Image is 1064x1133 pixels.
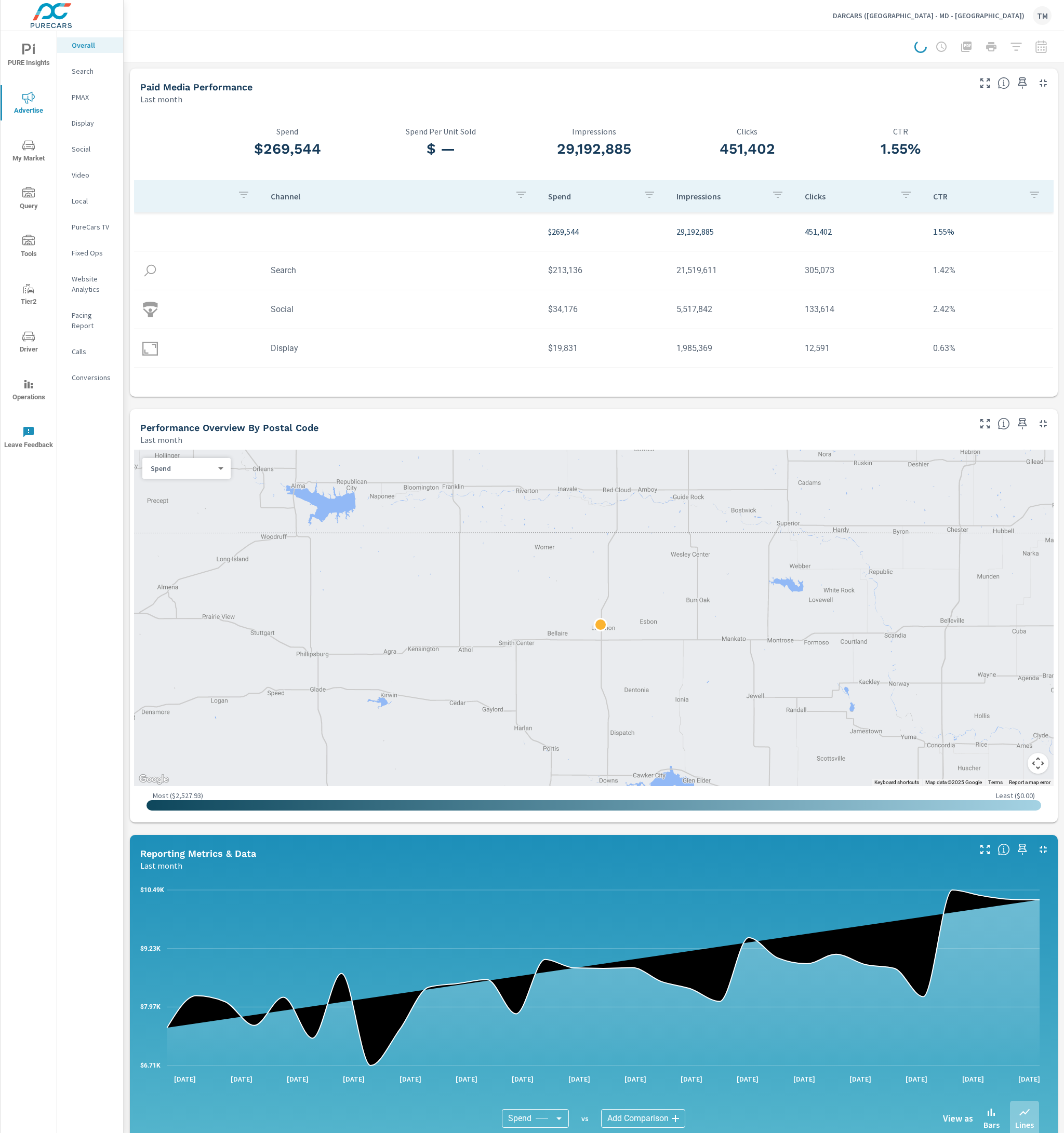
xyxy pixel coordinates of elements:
[729,1074,766,1084] p: [DATE]
[140,886,164,894] text: $10.49K
[57,37,123,53] div: Overall
[4,139,54,165] span: My Market
[72,144,115,154] p: Social
[140,82,252,92] h5: Paid Media Performance
[271,191,507,201] p: Channel
[140,945,161,952] text: $9.23K
[824,140,977,158] h3: 1.55%
[796,257,925,284] td: 305,073
[955,1074,991,1084] p: [DATE]
[996,791,1035,800] p: Least ( $0.00 )
[796,335,925,361] td: 12,591
[898,1074,935,1084] p: [DATE]
[280,1074,316,1084] p: [DATE]
[140,859,182,872] p: Last month
[601,1109,685,1128] div: Add Comparison
[72,92,115,102] p: PMAX
[72,372,115,383] p: Conversions
[1035,75,1052,91] button: Minimize Widget
[72,222,115,232] p: PureCars TV
[668,257,796,284] td: 21,519,611
[925,374,1053,400] td: 0.06%
[1035,841,1052,858] button: Minimize Widget
[364,140,517,158] h3: $ —
[933,191,1020,201] p: CTR
[167,1074,203,1084] p: [DATE]
[508,1113,531,1124] span: Spend
[997,77,1010,89] span: Understand performance metrics over the selected time range.
[517,140,671,158] h3: 29,192,885
[668,335,796,361] td: 1,985,369
[57,141,123,157] div: Social
[561,1074,597,1084] p: [DATE]
[540,296,668,322] td: $34,176
[142,464,222,474] div: Spend
[824,127,977,136] p: CTR
[72,40,115,50] p: Overall
[262,374,540,400] td: ConnectedTv
[1035,415,1052,432] button: Minimize Widget
[72,274,115,294] p: Website Analytics
[57,245,123,261] div: Fixed Ops
[676,225,788,238] p: 29,192,885
[153,791,203,800] p: Most ( $2,527.93 )
[262,335,540,361] td: Display
[977,841,993,858] button: Make Fullscreen
[671,127,824,136] p: Clicks
[57,89,123,105] div: PMAX
[517,127,671,136] p: Impressions
[548,225,660,238] p: $269,544
[57,193,123,209] div: Local
[392,1074,429,1084] p: [DATE]
[57,271,123,297] div: Website Analytics
[262,296,540,322] td: Social
[540,257,668,284] td: $213,136
[4,426,54,451] span: Leave Feedback
[988,779,1003,785] a: Terms (opens in new tab)
[943,1113,973,1124] h6: View as
[4,187,54,212] span: Query
[72,196,115,206] p: Local
[72,310,115,331] p: Pacing Report
[4,330,54,356] span: Driver
[57,167,123,183] div: Video
[977,415,993,432] button: Make Fullscreen
[1028,753,1048,774] button: Map camera controls
[786,1074,822,1084] p: [DATE]
[668,296,796,322] td: 5,517,842
[925,257,1053,284] td: 1.42%
[676,191,763,201] p: Impressions
[142,341,158,356] img: icon-display.svg
[336,1074,372,1084] p: [DATE]
[925,335,1053,361] td: 0.63%
[502,1109,569,1128] div: Spend
[140,848,256,859] h5: Reporting Metrics & Data
[140,1003,161,1010] text: $7.97K
[1014,415,1031,432] span: Save this to your personalized report
[72,66,115,76] p: Search
[805,191,892,201] p: Clicks
[4,44,54,69] span: PURE Insights
[977,75,993,91] button: Make Fullscreen
[607,1113,669,1124] span: Add Comparison
[140,93,182,105] p: Last month
[137,773,171,786] img: Google
[997,843,1010,856] span: Understand performance data overtime and see how metrics compare to each other.
[72,346,115,357] p: Calls
[72,248,115,258] p: Fixed Ops
[140,422,318,433] h5: Performance Overview By Postal Code
[569,1114,601,1123] p: vs
[1014,75,1031,91] span: Save this to your personalized report
[364,127,517,136] p: Spend Per Unit Sold
[805,225,916,238] p: 451,402
[925,779,982,785] span: Map data ©2025 Google
[997,417,1010,430] span: Understand performance data by postal code. Individual postal codes can be selected and expanded ...
[1014,841,1031,858] span: Save this to your personalized report
[842,1074,879,1084] p: [DATE]
[796,296,925,322] td: 133,614
[57,219,123,235] div: PureCars TV
[504,1074,541,1084] p: [DATE]
[833,11,1025,20] p: DARCARS ([GEOGRAPHIC_DATA] - MD - [GEOGRAPHIC_DATA])
[983,1118,1000,1131] p: Bars
[137,773,171,786] a: Open this area in Google Maps (opens a new window)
